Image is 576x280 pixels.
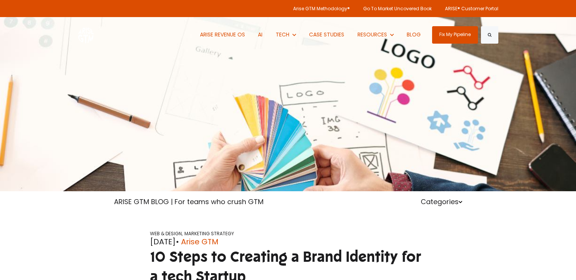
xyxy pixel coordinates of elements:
[352,17,399,52] button: Show submenu for RESOURCES RESOURCES
[432,26,478,44] a: Fix My Pipeline
[357,31,387,38] span: RESOURCES
[270,17,301,52] button: Show submenu for TECH TECH
[78,26,94,43] img: ARISE GTM logo (1) white
[150,236,426,247] div: [DATE]
[194,17,251,52] a: ARISE REVENUE OS
[481,26,498,44] button: Search
[114,197,264,206] a: ARISE GTM BLOG | For teams who crush GTM
[184,230,234,237] a: MARKETING STRATEGY
[181,236,219,247] a: Arise GTM
[253,17,268,52] a: AI
[150,230,183,237] a: WEB & DESIGN,
[421,197,462,206] a: Categories
[176,236,179,247] span: •
[194,17,426,52] nav: Desktop navigation
[401,17,427,52] a: BLOG
[304,17,350,52] a: CASE STUDIES
[538,244,576,280] iframe: Chat Widget
[276,31,289,38] span: TECH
